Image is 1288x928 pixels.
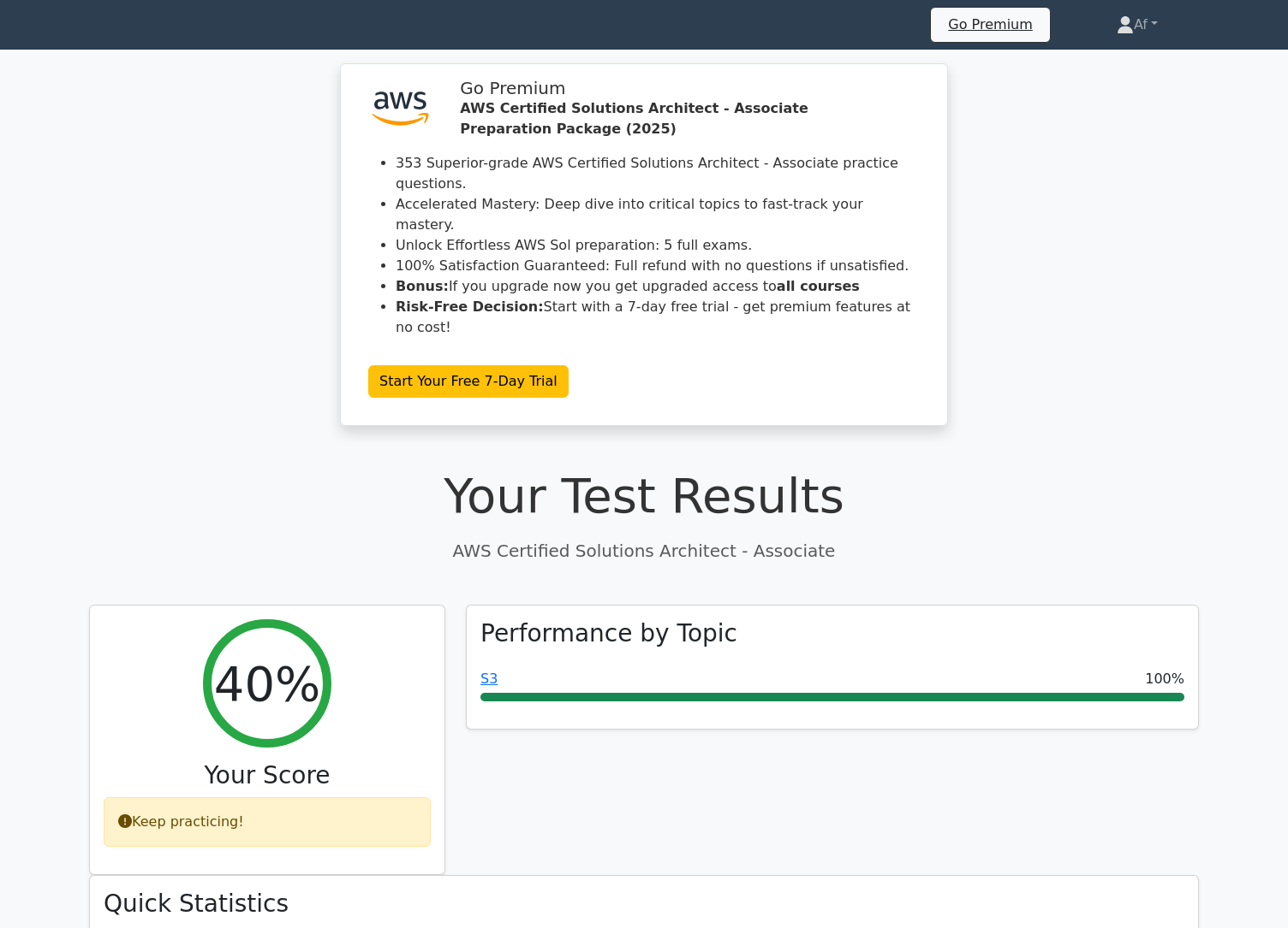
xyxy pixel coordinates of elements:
[104,761,431,790] h3: Your Score
[104,890,1184,919] h3: Quick Statistics
[480,619,1184,648] h3: Performance by Topic
[104,797,431,847] div: Keep practicing!
[89,467,1199,524] h1: Your Test Results
[214,655,320,712] h2: 40%
[368,365,569,398] a: Start Your Free 7-Day Trial
[89,538,1199,564] p: AWS Certified Solutions Architect - Associate
[480,671,498,687] a: S3
[1145,669,1184,689] span: 100%
[1076,8,1199,42] a: Af
[938,13,1042,36] a: Go Premium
